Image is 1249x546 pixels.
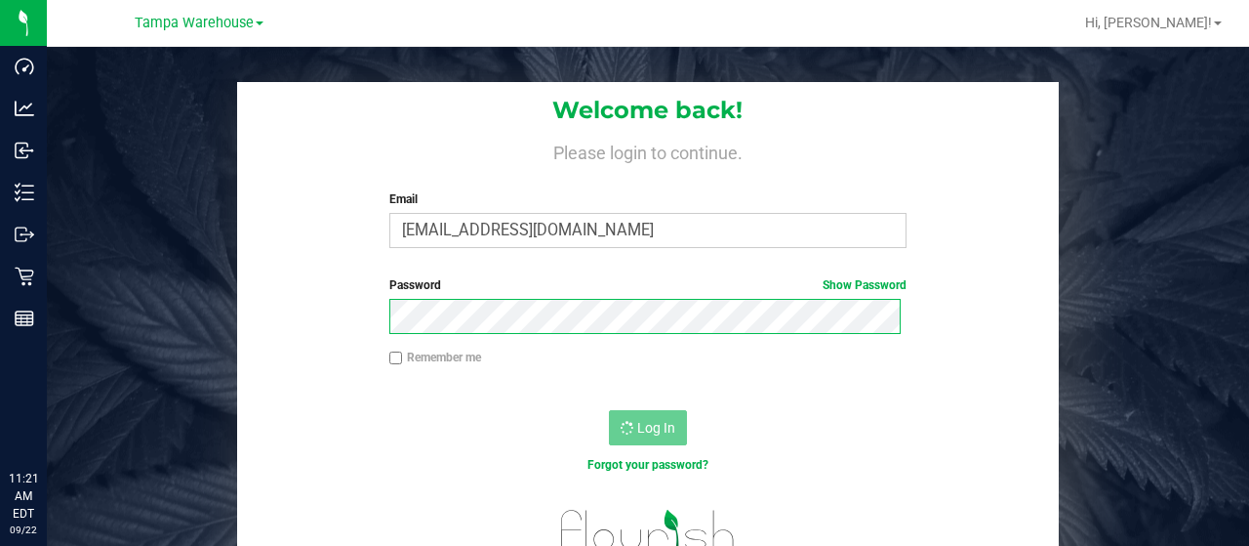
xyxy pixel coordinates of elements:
span: Password [389,278,441,292]
span: Hi, [PERSON_NAME]! [1085,15,1212,30]
inline-svg: Analytics [15,99,34,118]
inline-svg: Inventory [15,183,34,202]
inline-svg: Outbound [15,225,34,244]
input: Remember me [389,352,403,365]
a: Forgot your password? [587,458,708,472]
span: Tampa Warehouse [135,15,254,31]
button: Log In [609,410,687,445]
h4: Please login to continue. [237,140,1058,163]
span: Log In [637,420,675,436]
label: Remember me [389,349,481,366]
inline-svg: Dashboard [15,57,34,76]
p: 11:21 AM EDT [9,470,38,523]
h1: Welcome back! [237,98,1058,123]
a: Show Password [823,278,907,292]
inline-svg: Reports [15,309,34,328]
inline-svg: Inbound [15,141,34,160]
p: 09/22 [9,523,38,537]
label: Email [389,190,907,208]
inline-svg: Retail [15,267,34,286]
